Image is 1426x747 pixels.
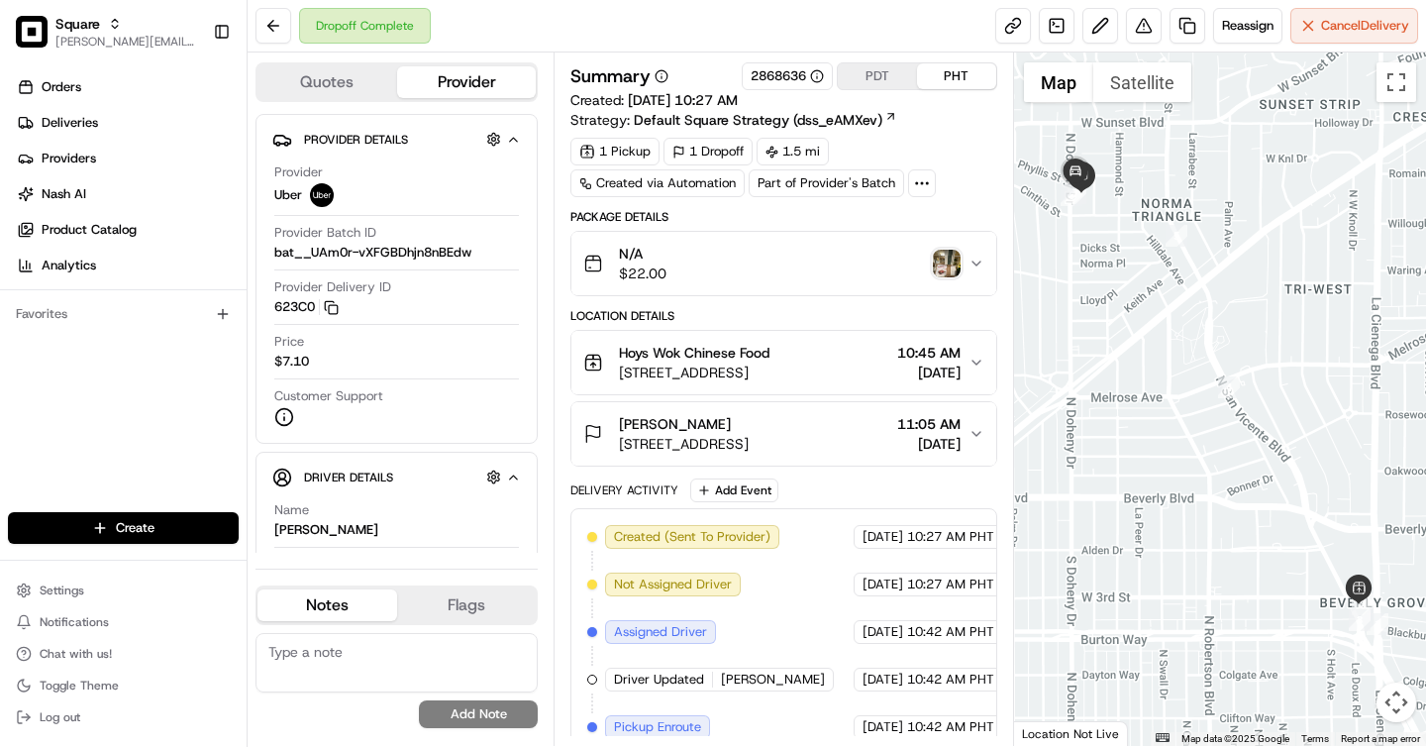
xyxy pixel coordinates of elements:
a: Nash AI [8,178,247,210]
span: Log out [40,709,80,725]
span: [DATE] [863,623,903,641]
a: Open this area in Google Maps (opens a new window) [1019,720,1084,746]
img: 4281594248423_2fcf9dad9f2a874258b8_72.png [42,189,77,225]
span: [DATE] [175,361,216,376]
span: [PERSON_NAME] [61,307,160,323]
button: See all [307,254,360,277]
img: Square [16,16,48,48]
span: 10:27 AM PHT [907,528,994,546]
button: Flags [397,589,537,621]
button: Chat with us! [8,640,239,668]
span: [STREET_ADDRESS] [619,434,749,454]
a: Providers [8,143,247,174]
span: 10:42 AM PHT [907,718,994,736]
span: Provider [274,163,323,181]
span: [DATE] [897,434,961,454]
span: Product Catalog [42,221,137,239]
span: Customer Support [274,387,383,405]
span: Provider Batch ID [274,224,376,242]
button: Create [8,512,239,544]
div: 7 [1065,182,1086,204]
span: Knowledge Base [40,443,152,463]
button: 623C0 [274,298,339,316]
button: Toggle fullscreen view [1376,62,1416,102]
div: 5 [1166,225,1187,247]
div: [PERSON_NAME] [274,521,378,539]
a: Powered byPylon [140,490,240,506]
button: Start new chat [337,195,360,219]
span: [PERSON_NAME] [721,671,825,689]
button: [PERSON_NAME][EMAIL_ADDRESS][DOMAIN_NAME] [55,34,197,50]
span: Chat with us! [40,646,112,662]
span: Uber [274,186,302,204]
span: Created (Sent To Provider) [614,528,770,546]
span: [DATE] 10:27 AM [628,91,738,109]
span: [STREET_ADDRESS] [619,363,769,382]
p: Welcome 👋 [20,79,360,111]
div: We're available if you need us! [89,209,272,225]
div: Package Details [570,209,996,225]
button: Log out [8,703,239,731]
span: Provider Details [304,132,408,148]
span: Not Assigned Driver [614,576,732,593]
span: Provider Delivery ID [274,278,391,296]
span: [DATE] [863,528,903,546]
span: $7.10 [274,353,309,371]
span: Toggle Theme [40,678,119,694]
span: [PERSON_NAME] [619,414,731,434]
span: Cancel Delivery [1321,17,1409,35]
button: Driver Details [272,461,521,493]
span: Analytics [42,257,96,274]
a: Product Catalog [8,214,247,246]
div: Created via Automation [570,169,745,197]
span: Pickup Enroute [614,718,701,736]
div: 4 [1218,376,1240,398]
span: [DATE] [863,671,903,689]
a: Report a map error [1341,733,1420,744]
button: Provider Details [272,123,521,156]
span: Name [274,501,309,519]
a: Orders [8,71,247,103]
span: Assigned Driver [614,623,707,641]
span: 10:45 AM [897,343,961,363]
div: Strategy: [570,110,897,130]
button: [PERSON_NAME][STREET_ADDRESS]11:05 AM[DATE] [571,402,995,466]
span: 10:42 AM PHT [907,623,994,641]
span: Deliveries [42,114,98,132]
span: Default Square Strategy (dss_eAMXev) [634,110,882,130]
span: Reassign [1222,17,1273,35]
span: Orders [42,78,81,96]
span: API Documentation [187,443,318,463]
button: Show satellite imagery [1093,62,1191,102]
span: Create [116,519,154,537]
div: 1 Pickup [570,138,660,165]
img: photo_proof_of_delivery image [933,250,961,277]
span: Map data ©2025 Google [1181,733,1289,744]
span: Driver Updated [614,671,704,689]
div: 1.5 mi [757,138,829,165]
span: [PERSON_NAME] [61,361,160,376]
button: Settings [8,577,239,604]
img: Google [1019,720,1084,746]
div: Favorites [8,298,239,330]
input: Clear [51,128,327,149]
button: N/A$22.00photo_proof_of_delivery image [571,232,995,295]
span: 10:27 AM PHT [907,576,994,593]
div: 📗 [20,445,36,461]
a: Analytics [8,250,247,281]
a: 📗Knowledge Base [12,435,159,471]
span: [DATE] [863,576,903,593]
a: Deliveries [8,107,247,139]
div: Start new chat [89,189,325,209]
button: Keyboard shortcuts [1156,733,1170,742]
button: Reassign [1213,8,1282,44]
img: 1736555255976-a54dd68f-1ca7-489b-9aae-adbdc363a1c4 [40,362,55,377]
span: [DATE] [863,718,903,736]
a: Default Square Strategy (dss_eAMXev) [634,110,897,130]
img: 1736555255976-a54dd68f-1ca7-489b-9aae-adbdc363a1c4 [20,189,55,225]
img: Jandy Espique [20,342,51,373]
div: 💻 [167,445,183,461]
button: CancelDelivery [1290,8,1418,44]
button: Square [55,14,100,34]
